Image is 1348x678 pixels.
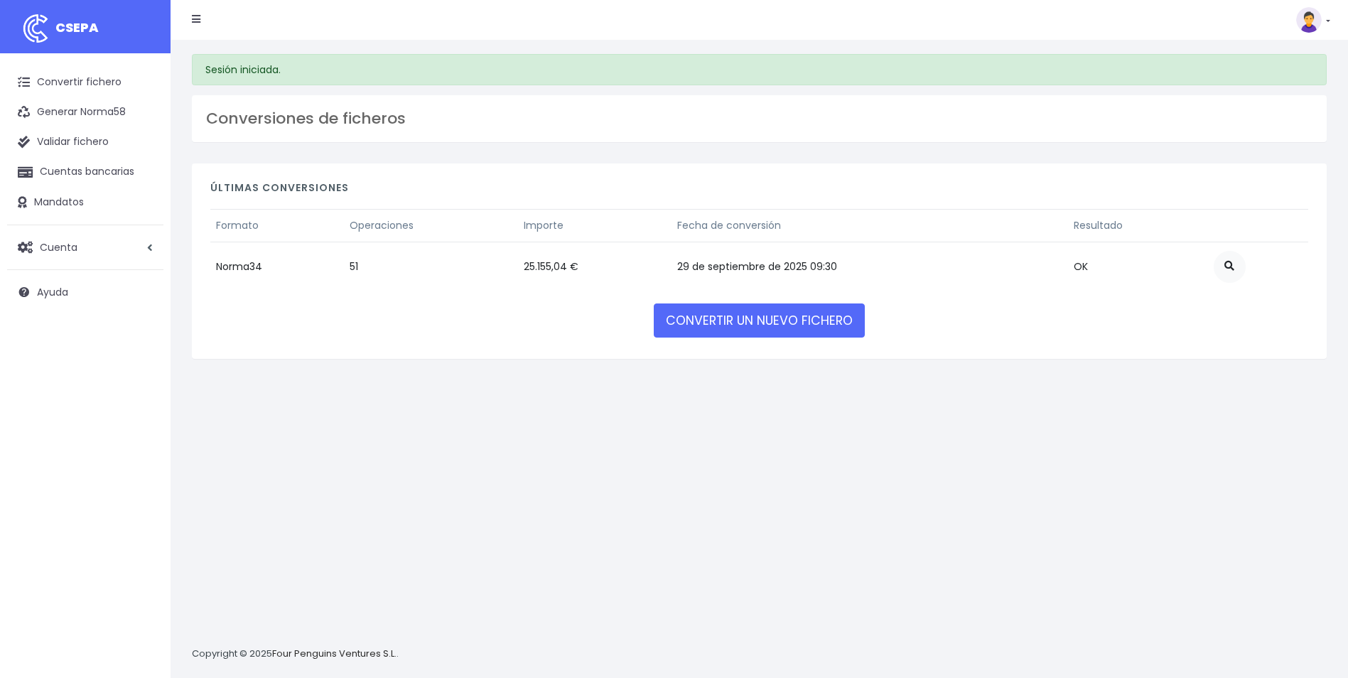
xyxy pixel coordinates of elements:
[7,68,163,97] a: Convertir fichero
[55,18,99,36] span: CSEPA
[654,303,865,338] a: CONVERTIR UN NUEVO FICHERO
[206,109,1312,128] h3: Conversiones de ficheros
[37,285,68,299] span: Ayuda
[7,232,163,262] a: Cuenta
[192,54,1327,85] div: Sesión iniciada.
[7,188,163,217] a: Mandatos
[518,242,671,291] td: 25.155,04 €
[344,209,519,242] th: Operaciones
[18,11,53,46] img: logo
[344,242,519,291] td: 51
[192,647,399,662] p: Copyright © 2025 .
[672,209,1068,242] th: Fecha de conversión
[40,240,77,254] span: Cuenta
[7,157,163,187] a: Cuentas bancarias
[272,647,397,660] a: Four Penguins Ventures S.L.
[672,242,1068,291] td: 29 de septiembre de 2025 09:30
[210,242,344,291] td: Norma34
[7,277,163,307] a: Ayuda
[1068,242,1208,291] td: OK
[7,127,163,157] a: Validar fichero
[210,209,344,242] th: Formato
[1068,209,1208,242] th: Resultado
[7,97,163,127] a: Generar Norma58
[1296,7,1322,33] img: profile
[210,182,1308,201] h4: Últimas conversiones
[518,209,671,242] th: Importe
